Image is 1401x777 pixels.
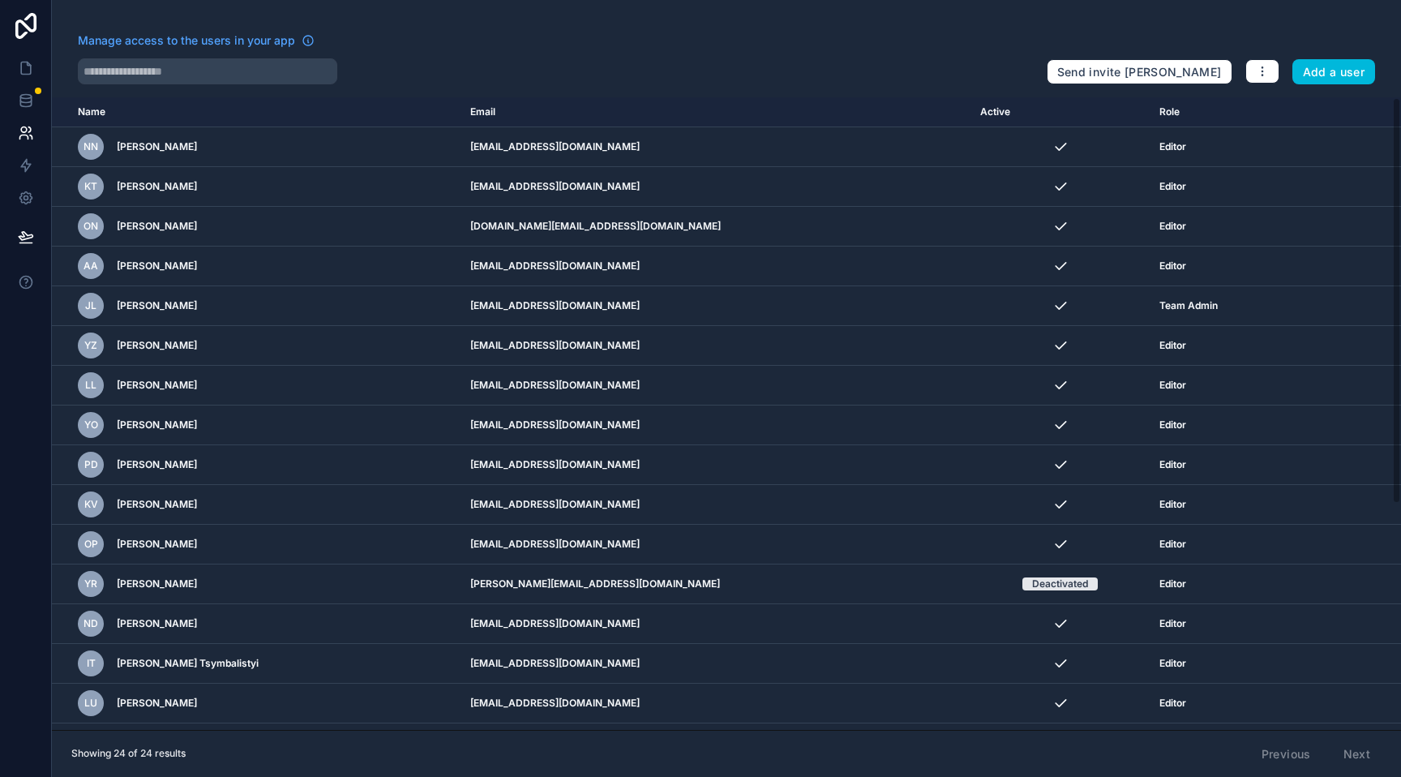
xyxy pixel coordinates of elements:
span: ON [84,220,98,233]
td: [PERSON_NAME][EMAIL_ADDRESS][DOMAIN_NAME] [461,565,970,604]
th: Name [52,97,461,127]
span: [PERSON_NAME] [117,538,197,551]
td: [EMAIL_ADDRESS][DOMAIN_NAME] [461,445,970,485]
span: YR [84,577,97,590]
span: YO [84,419,98,431]
span: Editor [1159,617,1186,630]
span: Editor [1159,180,1186,193]
span: KV [84,498,98,511]
td: [EMAIL_ADDRESS][DOMAIN_NAME] [461,167,970,207]
span: Editor [1159,419,1186,431]
span: OP [84,538,98,551]
span: Editor [1159,657,1186,670]
span: [PERSON_NAME] [117,458,197,471]
span: Team Admin [1159,299,1218,312]
span: Editor [1159,260,1186,273]
td: [EMAIL_ADDRESS][DOMAIN_NAME] [461,485,970,525]
span: [PERSON_NAME] [117,379,197,392]
td: [EMAIL_ADDRESS][DOMAIN_NAME] [461,127,970,167]
span: [PERSON_NAME] [117,577,197,590]
span: IT [87,657,96,670]
span: [PERSON_NAME] [117,697,197,710]
td: [EMAIL_ADDRESS][DOMAIN_NAME] [461,525,970,565]
span: Editor [1159,458,1186,471]
th: Active [970,97,1150,127]
span: AA [84,260,98,273]
button: Add a user [1292,59,1376,85]
span: LL [85,379,96,392]
td: [EMAIL_ADDRESS][DOMAIN_NAME] [461,286,970,326]
td: [EMAIL_ADDRESS][DOMAIN_NAME] [461,326,970,366]
span: ND [84,617,98,630]
span: [PERSON_NAME] [117,180,197,193]
span: [PERSON_NAME] [117,498,197,511]
td: [EMAIL_ADDRESS][DOMAIN_NAME] [461,247,970,286]
span: [PERSON_NAME] [117,419,197,431]
span: Editor [1159,339,1186,352]
span: [PERSON_NAME] [117,220,197,233]
span: KT [84,180,97,193]
span: [PERSON_NAME] [117,299,197,312]
div: Deactivated [1032,577,1088,590]
span: Manage access to the users in your app [78,32,295,49]
span: Showing 24 of 24 results [71,747,186,760]
td: [EMAIL_ADDRESS][DOMAIN_NAME] [461,604,970,644]
th: Email [461,97,970,127]
span: [PERSON_NAME] [117,260,197,273]
span: PD [84,458,98,471]
button: Send invite [PERSON_NAME] [1047,59,1232,85]
span: [PERSON_NAME] [117,617,197,630]
span: NN [84,140,98,153]
th: Role [1150,97,1334,127]
span: Editor [1159,697,1186,710]
td: [EMAIL_ADDRESS][DOMAIN_NAME] [461,684,970,723]
td: [EMAIL_ADDRESS][DOMAIN_NAME] [461,723,970,763]
span: YZ [84,339,97,352]
span: JL [85,299,96,312]
span: [PERSON_NAME] [117,140,197,153]
span: Editor [1159,379,1186,392]
div: scrollable content [52,97,1401,730]
span: [PERSON_NAME] [117,339,197,352]
td: [EMAIL_ADDRESS][DOMAIN_NAME] [461,406,970,445]
span: Editor [1159,498,1186,511]
td: [EMAIL_ADDRESS][DOMAIN_NAME] [461,366,970,406]
span: [PERSON_NAME] Tsymbalistyi [117,657,259,670]
span: Editor [1159,140,1186,153]
td: [DOMAIN_NAME][EMAIL_ADDRESS][DOMAIN_NAME] [461,207,970,247]
span: Editor [1159,220,1186,233]
td: [EMAIL_ADDRESS][DOMAIN_NAME] [461,644,970,684]
span: Editor [1159,577,1186,590]
a: Manage access to the users in your app [78,32,315,49]
span: Editor [1159,538,1186,551]
span: LU [84,697,97,710]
